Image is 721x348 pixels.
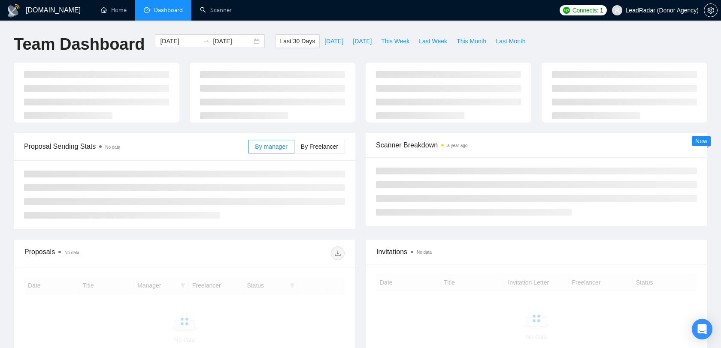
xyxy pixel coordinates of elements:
[381,36,409,46] span: This Week
[704,7,718,14] a: setting
[692,319,712,339] div: Open Intercom Messenger
[573,6,598,15] span: Connects:
[200,6,232,14] a: searchScanner
[203,38,209,45] span: swap-right
[275,34,320,48] button: Last 30 Days
[320,34,348,48] button: [DATE]
[7,4,21,18] img: logo
[376,246,697,257] span: Invitations
[324,36,343,46] span: [DATE]
[376,140,697,150] span: Scanner Breakdown
[614,7,620,13] span: user
[419,36,447,46] span: Last Week
[600,6,603,15] span: 1
[496,36,525,46] span: Last Month
[414,34,452,48] button: Last Week
[24,141,248,152] span: Proposal Sending Stats
[105,145,120,150] span: No data
[101,6,127,14] a: homeHome
[213,36,252,46] input: End date
[301,143,338,150] span: By Freelancer
[160,36,199,46] input: Start date
[255,143,287,150] span: By manager
[144,7,150,13] span: dashboard
[457,36,486,46] span: This Month
[353,36,372,46] span: [DATE]
[64,250,79,255] span: No data
[376,34,414,48] button: This Week
[203,38,209,45] span: to
[563,7,570,14] img: upwork-logo.png
[24,246,185,260] div: Proposals
[695,138,707,144] span: New
[154,6,183,14] span: Dashboard
[14,34,145,54] h1: Team Dashboard
[447,143,467,148] time: a year ago
[417,250,432,255] span: No data
[348,34,376,48] button: [DATE]
[452,34,491,48] button: This Month
[280,36,315,46] span: Last 30 Days
[491,34,530,48] button: Last Month
[704,3,718,17] button: setting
